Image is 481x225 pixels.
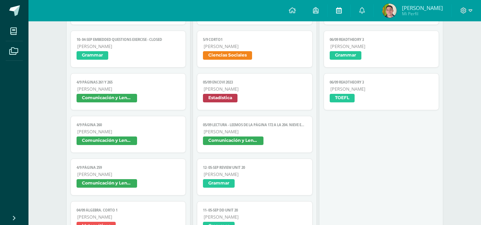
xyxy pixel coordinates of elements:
span: 5/9 Corto1 [203,37,307,42]
span: [PERSON_NAME] [77,171,180,177]
span: TOEFL [330,94,355,102]
span: 04/09 ÁLGEBRA. Corto 1 [77,208,180,213]
span: 06/09 ReadTheory 3 [330,80,433,85]
a: 10- 04-sep Embedded questions exercise - CLOSED[PERSON_NAME]Grammar [70,31,186,68]
span: 06/09 ReadTheory 3 [330,37,433,42]
span: 10- 04-sep Embedded questions exercise - CLOSED [77,37,180,42]
span: Grammar [77,51,108,60]
a: 12- 05-sep Review Unit 20[PERSON_NAME]Grammar [197,159,313,195]
a: 06/09 ReadTheory 3[PERSON_NAME]Grammar [324,31,439,68]
span: 12- 05-sep Review Unit 20 [203,165,307,170]
span: Ciencias Sociales [203,51,252,60]
span: Comunicación y Lenguaje [203,136,263,145]
span: [PERSON_NAME] [77,214,180,220]
a: 06/09 ReadTheory 3[PERSON_NAME]TOEFL [324,73,439,110]
span: [PERSON_NAME] [402,4,443,11]
span: [PERSON_NAME] [204,86,307,92]
a: 4/9 páginas 261 y 265[PERSON_NAME]Comunicación y Lenguaje [70,73,186,110]
span: [PERSON_NAME] [204,214,307,220]
span: Estadística [203,94,237,102]
span: [PERSON_NAME] [204,171,307,177]
span: [PERSON_NAME] [77,43,180,49]
a: 4/9 Página 259[PERSON_NAME]Comunicación y Lenguaje [70,159,186,195]
span: [PERSON_NAME] [77,129,180,135]
span: [PERSON_NAME] [204,43,307,49]
span: Comunicación y Lenguaje [77,94,137,102]
a: 05/09 ENCOVI 2023[PERSON_NAME]Estadística [197,73,313,110]
a: 4/9 Página 260[PERSON_NAME]Comunicación y Lenguaje [70,116,186,153]
span: [PERSON_NAME] [330,86,433,92]
span: 05/09 ENCOVI 2023 [203,80,307,85]
span: 4/9 páginas 261 y 265 [77,80,180,85]
span: 11- 05-sep DD Unit 20 [203,208,307,213]
img: 2ac621d885da50cde50dcbe7d88617bc.png [382,4,397,18]
span: 4/9 Página 259 [77,165,180,170]
span: [PERSON_NAME] [77,86,180,92]
span: Mi Perfil [402,11,443,17]
span: Grammar [330,51,361,60]
span: [PERSON_NAME] [330,43,433,49]
span: [PERSON_NAME] [204,129,307,135]
a: 5/9 Corto1[PERSON_NAME]Ciencias Sociales [197,31,313,68]
span: Comunicación y Lenguaje [77,136,137,145]
span: 4/9 Página 260 [77,123,180,127]
a: 05/09 LECTURA - Leemos de la página 172 a la 204. Nieve en primavera[PERSON_NAME]Comunicación y L... [197,116,313,153]
span: 05/09 LECTURA - Leemos de la página 172 a la 204. Nieve en primavera [203,123,307,127]
span: Comunicación y Lenguaje [77,179,137,188]
span: Grammar [203,179,235,188]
